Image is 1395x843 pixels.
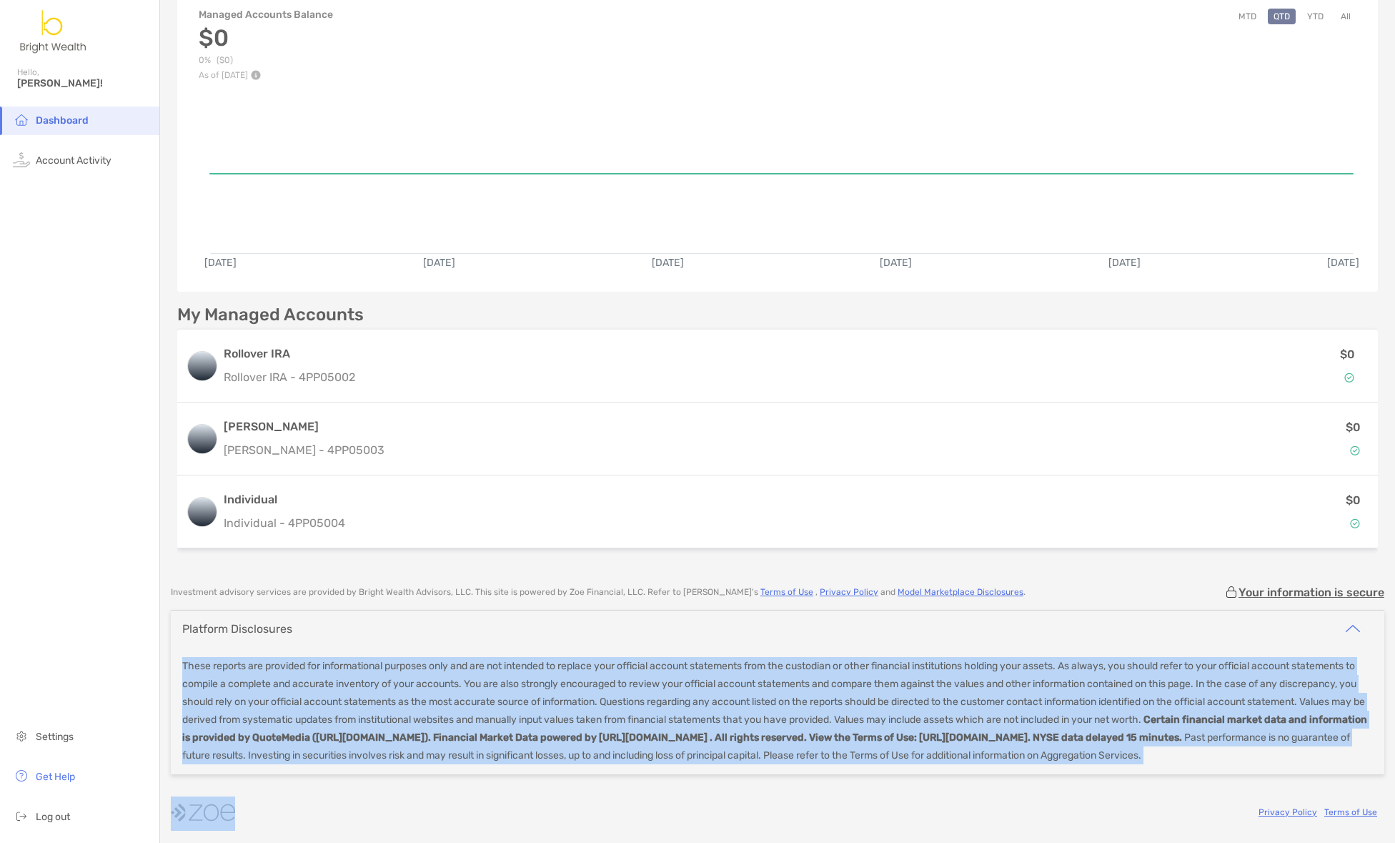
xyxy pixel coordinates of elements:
[199,55,211,66] span: 0%
[1350,445,1360,455] img: Account Status icon
[17,77,151,89] span: [PERSON_NAME]!
[1238,586,1384,599] p: Your information is secure
[1259,807,1317,817] a: Privacy Policy
[182,657,1373,764] p: These reports are provided for informational purposes only and are not intended to replace your o...
[224,418,384,435] h3: [PERSON_NAME]
[652,257,684,269] text: [DATE]
[36,154,111,167] span: Account Activity
[188,352,217,380] img: logo account
[251,70,261,80] img: Performance Info
[199,9,334,21] h4: Managed Accounts Balance
[1344,373,1354,383] img: Account Status icon
[171,587,1026,598] p: Investment advisory services are provided by Bright Wealth Advisors, LLC . This site is powered b...
[13,727,30,744] img: settings icon
[177,306,364,324] p: My Managed Accounts
[224,514,345,532] p: Individual - 4PP05004
[204,257,237,269] text: [DATE]
[182,622,292,636] div: Platform Disclosures
[224,441,384,459] p: [PERSON_NAME] - 4PP05003
[36,114,89,127] span: Dashboard
[1324,807,1377,817] a: Terms of Use
[13,151,30,168] img: activity icon
[13,111,30,128] img: household icon
[1344,620,1361,637] img: icon arrow
[17,6,90,57] img: Zoe Logo
[199,70,334,80] p: As of [DATE]
[224,368,1086,386] p: Rollover IRA - 4PP05002
[423,257,455,269] text: [DATE]
[1335,9,1356,24] button: All
[182,714,1367,744] b: Certain financial market data and information is provided by QuoteMedia ([URL][DOMAIN_NAME]). Fin...
[224,491,345,508] h3: Individual
[36,771,75,783] span: Get Help
[760,587,813,597] a: Terms of Use
[188,425,217,453] img: logo account
[1340,345,1355,363] p: $0
[217,55,233,66] span: ( $0 )
[1268,9,1296,24] button: QTD
[171,797,235,829] img: company logo
[36,731,74,743] span: Settings
[1346,418,1361,436] p: $0
[880,257,912,269] text: [DATE]
[1350,518,1360,528] img: Account Status icon
[199,24,334,51] h3: $0
[898,587,1023,597] a: Model Marketplace Disclosures
[1233,9,1262,24] button: MTD
[1346,491,1361,509] p: $0
[1108,257,1141,269] text: [DATE]
[1301,9,1329,24] button: YTD
[13,767,30,784] img: get-help icon
[820,587,878,597] a: Privacy Policy
[224,345,1086,363] h3: Rollover IRA
[188,498,217,526] img: logo account
[1327,257,1359,269] text: [DATE]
